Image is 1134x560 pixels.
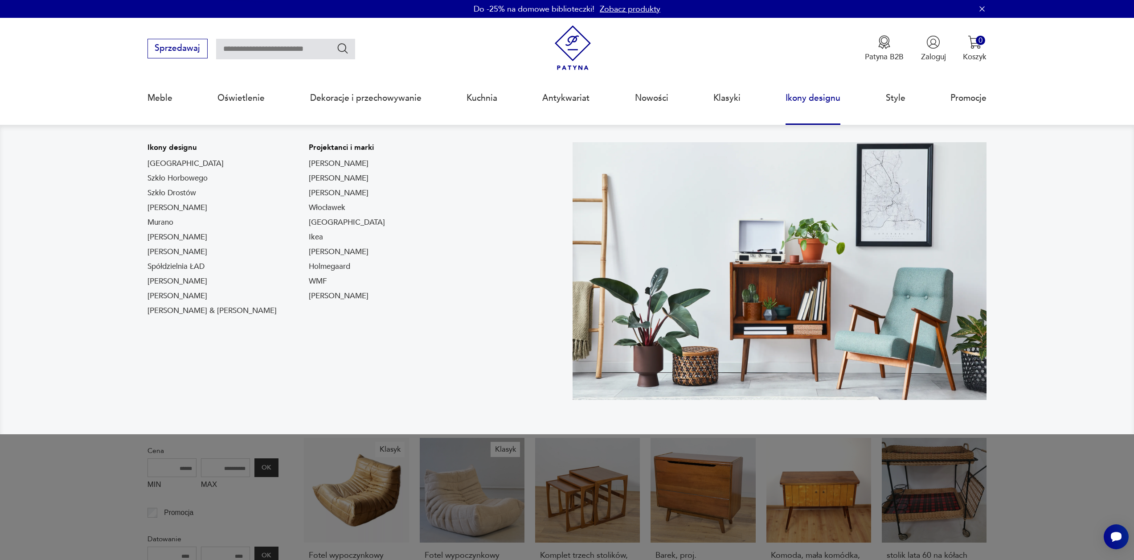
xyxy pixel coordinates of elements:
a: WMF [309,276,327,287]
a: Style [886,78,905,119]
a: [PERSON_NAME] & [PERSON_NAME] [147,305,277,316]
a: Meble [147,78,172,119]
p: Projektanci i marki [309,142,385,153]
a: [PERSON_NAME] [147,276,207,287]
a: Holmegaard [309,261,350,272]
a: [PERSON_NAME] [147,291,207,301]
img: Meble [573,142,987,400]
button: Szukaj [336,42,349,55]
a: [PERSON_NAME] [309,188,368,198]
a: Ikony designu [786,78,840,119]
p: Zaloguj [921,52,946,62]
a: Włocławek [309,202,345,213]
img: Patyna - sklep z meblami i dekoracjami vintage [550,25,595,70]
a: Murano [147,217,173,228]
a: [PERSON_NAME] [309,173,368,184]
a: Spółdzielnia ŁAD [147,261,205,272]
a: Antykwariat [542,78,590,119]
a: [PERSON_NAME] [147,247,207,257]
button: 0Koszyk [963,35,987,62]
p: Koszyk [963,52,987,62]
a: [PERSON_NAME] [309,291,368,301]
p: Patyna B2B [865,52,904,62]
a: Kuchnia [467,78,497,119]
a: [GEOGRAPHIC_DATA] [147,158,224,169]
iframe: Smartsupp widget button [1104,524,1129,549]
a: Szkło Drostów [147,188,196,198]
a: Sprzedawaj [147,45,208,53]
p: Do -25% na domowe biblioteczki! [474,4,594,15]
a: [PERSON_NAME] [147,202,207,213]
img: Ikona medalu [877,35,891,49]
button: Sprzedawaj [147,39,208,58]
div: 0 [976,36,985,45]
a: [PERSON_NAME] [309,158,368,169]
button: Patyna B2B [865,35,904,62]
a: [GEOGRAPHIC_DATA] [309,217,385,228]
img: Ikona koszyka [968,35,982,49]
a: Zobacz produkty [600,4,660,15]
a: Promocje [950,78,987,119]
a: Szkło Horbowego [147,173,208,184]
button: Zaloguj [921,35,946,62]
a: Nowości [635,78,668,119]
a: Ikea [309,232,323,243]
p: Ikony designu [147,142,277,153]
a: Oświetlenie [217,78,265,119]
a: Dekoracje i przechowywanie [310,78,422,119]
a: Klasyki [713,78,741,119]
img: Ikonka użytkownika [926,35,940,49]
a: Ikona medaluPatyna B2B [865,35,904,62]
a: [PERSON_NAME] [309,247,368,257]
a: [PERSON_NAME] [147,232,207,243]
